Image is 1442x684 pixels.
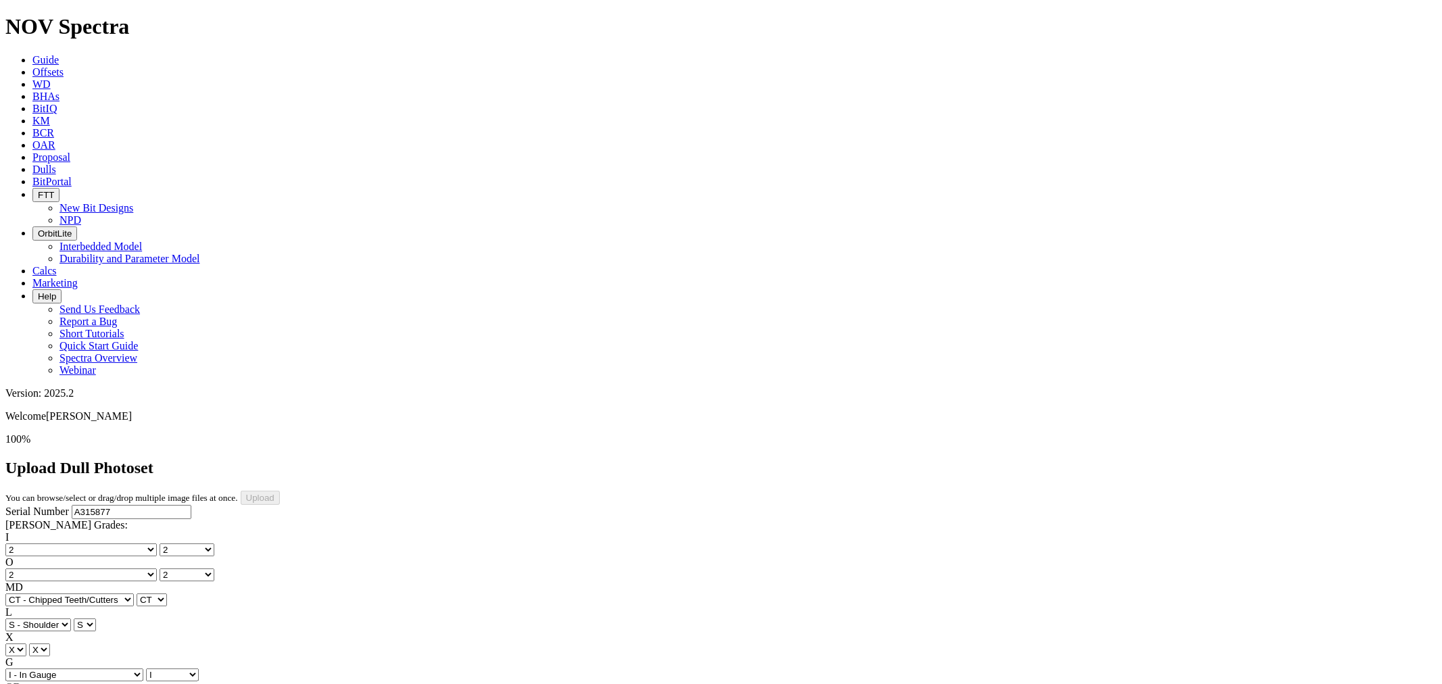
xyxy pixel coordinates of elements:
a: BHAs [32,91,59,102]
button: FTT [32,188,59,202]
label: O [5,556,14,568]
label: MD [5,581,23,593]
a: Dulls [32,164,56,175]
div: [PERSON_NAME] Grades: [5,519,1437,531]
a: OAR [32,139,55,151]
a: Calcs [32,265,57,276]
a: Short Tutorials [59,328,124,339]
a: KM [32,115,50,126]
span: FTT [38,190,54,200]
span: OrbitLite [38,228,72,239]
a: Webinar [59,364,96,376]
a: Durability and Parameter Model [59,253,200,264]
a: Guide [32,54,59,66]
label: G [5,656,14,668]
span: Help [38,291,56,301]
label: I [5,531,9,543]
a: Marketing [32,277,78,289]
h2: Upload Dull Photoset [5,459,1437,477]
a: Offsets [32,66,64,78]
label: X [5,631,14,643]
label: Serial Number [5,506,69,517]
p: Welcome [5,410,1437,422]
small: You can browse/select or drag/drop multiple image files at once. [5,493,238,503]
a: Proposal [32,151,70,163]
span: 100% [5,433,30,445]
button: Help [32,289,62,303]
a: BCR [32,127,54,139]
a: Quick Start Guide [59,340,138,351]
a: Interbedded Model [59,241,142,252]
a: BitPortal [32,176,72,187]
a: BitIQ [32,103,57,114]
a: New Bit Designs [59,202,133,214]
h1: NOV Spectra [5,14,1437,39]
a: NPD [59,214,81,226]
button: OrbitLite [32,226,77,241]
span: [PERSON_NAME] [46,410,132,422]
input: Upload [241,491,280,505]
a: WD [32,78,51,90]
a: Spectra Overview [59,352,137,364]
label: L [5,606,12,618]
a: Send Us Feedback [59,303,140,315]
a: Report a Bug [59,316,117,327]
div: Version: 2025.2 [5,387,1437,399]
